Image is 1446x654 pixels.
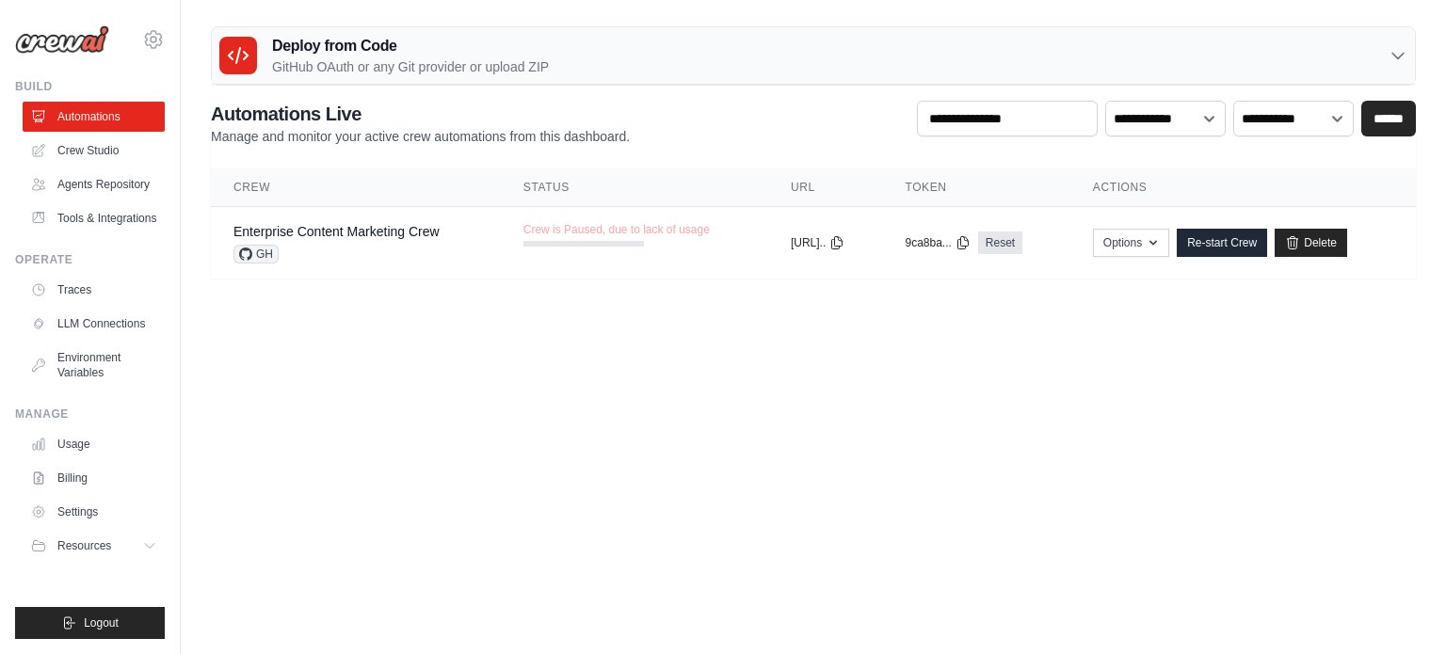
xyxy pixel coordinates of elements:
[57,538,111,553] span: Resources
[15,252,165,267] div: Operate
[211,101,630,127] h2: Automations Live
[233,245,279,263] span: GH
[523,222,710,237] span: Crew is Paused, due to lack of usage
[23,136,165,166] a: Crew Studio
[978,231,1022,254] a: Reset
[15,607,165,639] button: Logout
[23,497,165,527] a: Settings
[23,169,165,199] a: Agents Repository
[211,168,501,207] th: Crew
[501,168,768,207] th: Status
[1070,168,1416,207] th: Actions
[905,235,970,250] button: 9ca8ba...
[84,615,119,630] span: Logout
[272,35,549,57] h3: Deploy from Code
[882,168,1069,207] th: Token
[23,309,165,339] a: LLM Connections
[15,25,109,54] img: Logo
[23,203,165,233] a: Tools & Integrations
[1177,229,1267,257] a: Re-start Crew
[23,275,165,305] a: Traces
[768,168,883,207] th: URL
[272,57,549,76] p: GitHub OAuth or any Git provider or upload ZIP
[23,102,165,132] a: Automations
[23,531,165,561] button: Resources
[23,343,165,388] a: Environment Variables
[15,407,165,422] div: Manage
[233,224,440,239] a: Enterprise Content Marketing Crew
[23,463,165,493] a: Billing
[211,127,630,146] p: Manage and monitor your active crew automations from this dashboard.
[23,429,165,459] a: Usage
[1275,229,1347,257] a: Delete
[1093,229,1169,257] button: Options
[15,79,165,94] div: Build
